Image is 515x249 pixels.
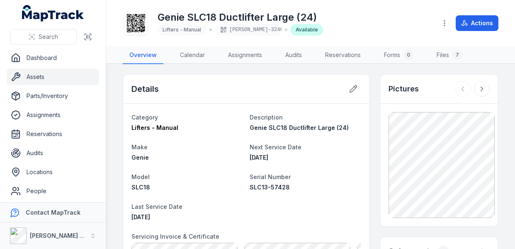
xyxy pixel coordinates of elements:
[131,213,150,220] span: [DATE]
[291,24,323,36] div: Available
[131,233,219,240] span: Servicing Invoice & Certificate
[7,69,99,85] a: Assets
[131,203,182,210] span: Last Service Date
[452,50,462,60] div: 7
[26,209,80,216] strong: Contact MapTrack
[7,183,99,199] a: People
[173,47,211,64] a: Calendar
[250,124,349,131] span: Genie SLC18 Ductlifter Large (24)
[430,47,469,64] a: Files7
[131,213,150,220] time: 04/12/2024, 12:00:00 am
[7,107,99,123] a: Assignments
[158,11,323,24] h1: Genie SLC18 Ductlifter Large (24)
[250,114,283,121] span: Description
[131,144,148,151] span: Make
[250,154,268,161] span: [DATE]
[215,24,282,36] div: [PERSON_NAME]-3246
[377,47,420,64] a: Forms0
[250,154,268,161] time: 04/12/2025, 12:00:00 am
[318,47,367,64] a: Reservations
[279,47,309,64] a: Audits
[7,202,99,218] a: Forms
[250,184,290,191] span: SLC13-57428
[221,47,269,64] a: Assignments
[163,26,201,33] span: Lifters - Manual
[456,15,498,31] button: Actions
[10,29,77,45] button: Search
[131,184,150,191] span: SLC18
[7,164,99,180] a: Locations
[131,154,149,161] span: Genie
[7,145,99,161] a: Audits
[7,88,99,104] a: Parts/Inventory
[7,126,99,142] a: Reservations
[131,124,178,131] span: Lifters - Manual
[131,83,159,95] h2: Details
[7,50,99,66] a: Dashboard
[389,83,419,95] h3: Pictures
[250,173,291,180] span: Serial Number
[39,33,58,41] span: Search
[250,144,301,151] span: Next Service Date
[22,5,84,22] a: MapTrack
[131,114,158,121] span: Category
[30,232,87,239] strong: [PERSON_NAME] Air
[403,50,413,60] div: 0
[131,173,150,180] span: Model
[123,47,163,64] a: Overview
